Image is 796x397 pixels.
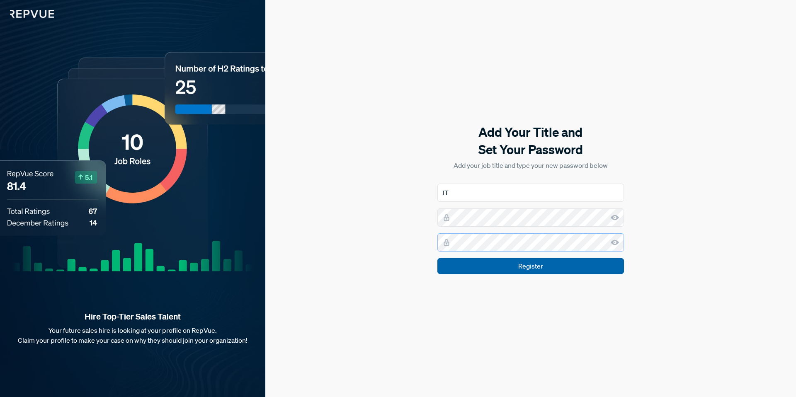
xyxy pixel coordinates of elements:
input: Register [437,258,624,274]
p: Add your job title and type your new password below [437,160,624,170]
strong: Hire Top-Tier Sales Talent [13,311,252,322]
h5: Add Your Title and Set Your Password [437,123,624,158]
p: Your future sales hire is looking at your profile on RepVue. Claim your profile to make your case... [13,325,252,345]
input: Job Title [437,184,624,202]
